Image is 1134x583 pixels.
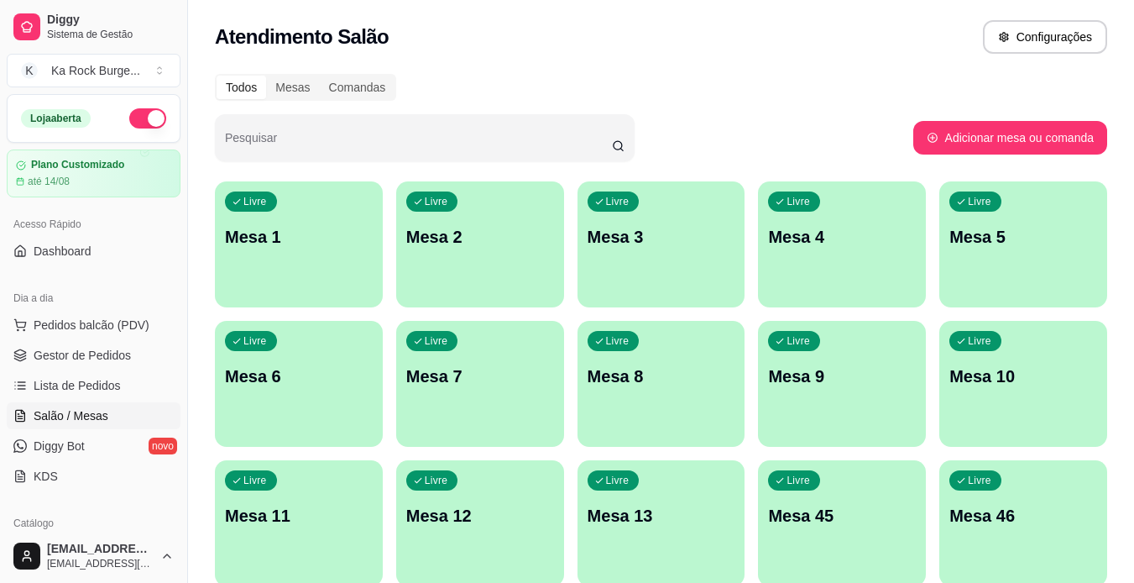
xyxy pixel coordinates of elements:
span: Sistema de Gestão [47,28,174,41]
a: Lista de Pedidos [7,372,180,399]
a: Plano Customizadoaté 14/08 [7,150,180,197]
p: Mesa 7 [406,365,554,388]
button: LivreMesa 3 [577,181,745,307]
span: Pedidos balcão (PDV) [34,317,149,334]
button: LivreMesa 2 [396,181,564,307]
div: Todos [217,76,266,99]
a: KDS [7,463,180,490]
span: Diggy [47,13,174,28]
button: Configurações [983,20,1107,54]
a: DiggySistema de Gestão [7,7,180,47]
p: Livre [243,195,267,208]
a: Salão / Mesas [7,402,180,429]
a: Diggy Botnovo [7,433,180,460]
p: Livre [786,334,810,348]
p: Mesa 8 [588,365,735,388]
button: LivreMesa 6 [215,321,383,447]
p: Livre [606,474,630,487]
span: Dashboard [34,243,91,260]
p: Mesa 3 [588,225,735,249]
p: Mesa 13 [588,504,735,528]
article: até 14/08 [28,175,70,188]
p: Mesa 12 [406,504,554,528]
input: Pesquisar [225,136,612,153]
p: Livre [968,474,991,487]
button: Adicionar mesa ou comanda [913,121,1107,155]
span: KDS [34,468,58,485]
button: LivreMesa 4 [758,181,926,307]
button: Pedidos balcão (PDV) [7,312,180,339]
div: Acesso Rápido [7,211,180,238]
p: Livre [243,474,267,487]
p: Mesa 4 [768,225,916,249]
p: Mesa 46 [949,504,1097,528]
button: LivreMesa 8 [577,321,745,447]
p: Livre [425,474,448,487]
p: Livre [425,334,448,348]
p: Mesa 5 [949,225,1097,249]
button: LivreMesa 1 [215,181,383,307]
p: Livre [786,195,810,208]
span: Diggy Bot [34,438,85,454]
button: Alterar Status [129,108,166,129]
p: Livre [425,195,448,208]
p: Livre [786,474,810,487]
div: Comandas [320,76,395,99]
button: Select a team [7,54,180,87]
p: Livre [968,334,991,348]
p: Mesa 9 [768,365,916,388]
div: Ka Rock Burge ... [51,62,140,79]
a: Gestor de Pedidos [7,342,180,369]
span: Gestor de Pedidos [34,347,131,364]
button: LivreMesa 5 [939,181,1107,307]
p: Livre [606,334,630,348]
button: LivreMesa 7 [396,321,564,447]
h2: Atendimento Salão [215,24,389,50]
p: Mesa 1 [225,225,373,249]
span: [EMAIL_ADDRESS][DOMAIN_NAME] [47,542,154,557]
span: Salão / Mesas [34,407,108,424]
article: Plano Customizado [31,159,124,171]
p: Livre [606,195,630,208]
button: [EMAIL_ADDRESS][DOMAIN_NAME][EMAIL_ADDRESS][DOMAIN_NAME] [7,536,180,576]
div: Dia a dia [7,285,180,312]
p: Mesa 10 [949,365,1097,388]
p: Livre [243,334,267,348]
span: [EMAIL_ADDRESS][DOMAIN_NAME] [47,557,154,570]
div: Mesas [266,76,319,99]
p: Livre [968,195,991,208]
div: Catálogo [7,510,180,537]
p: Mesa 6 [225,365,373,388]
p: Mesa 11 [225,504,373,528]
a: Dashboard [7,238,180,265]
span: K [21,62,38,79]
button: LivreMesa 10 [939,321,1107,447]
div: Loja aberta [21,109,91,128]
p: Mesa 2 [406,225,554,249]
span: Lista de Pedidos [34,377,121,394]
button: LivreMesa 9 [758,321,926,447]
p: Mesa 45 [768,504,916,528]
